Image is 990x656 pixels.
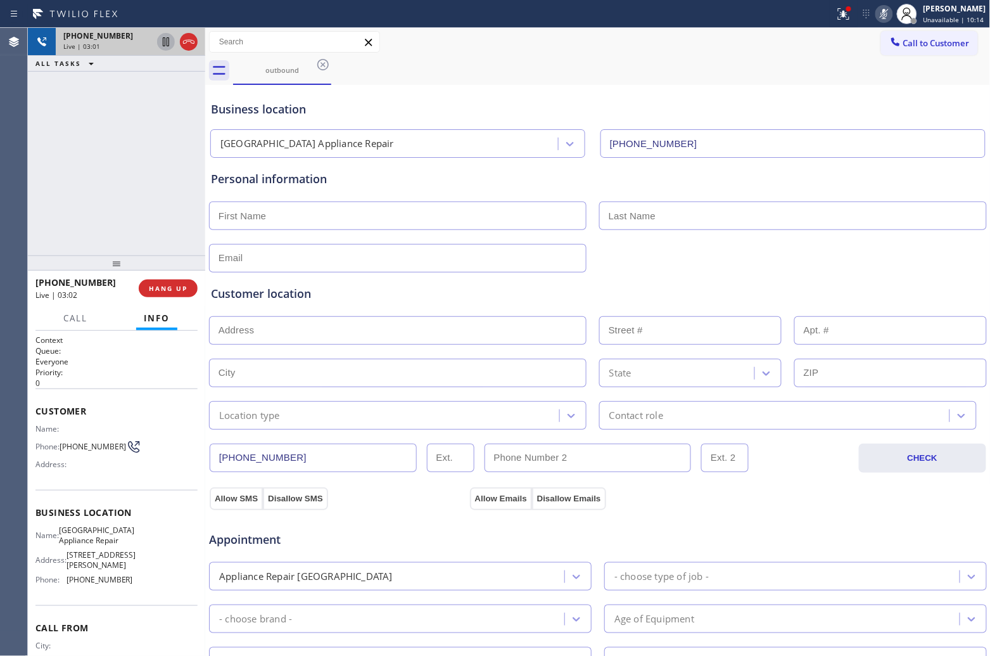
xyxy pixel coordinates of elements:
button: Disallow Emails [532,487,606,510]
span: Address: [35,460,69,469]
div: [GEOGRAPHIC_DATA] Appliance Repair [220,137,394,151]
div: Personal information [211,170,985,188]
button: Disallow SMS [263,487,328,510]
span: Name: [35,424,69,434]
span: Live | 03:01 [63,42,100,51]
input: Search [210,32,379,52]
span: Call to Customer [903,37,970,49]
input: ZIP [794,359,987,387]
input: Phone Number [600,129,986,158]
span: Name: [35,531,59,540]
p: 0 [35,378,198,389]
span: [PHONE_NUMBER] [60,442,126,451]
div: Business location [211,101,985,118]
div: Customer location [211,285,985,302]
input: Ext. 2 [701,444,749,472]
input: City [209,359,587,387]
span: Call [63,312,87,324]
span: HANG UP [149,284,187,293]
input: Apt. # [794,316,987,345]
div: outbound [234,65,330,75]
span: [GEOGRAPHIC_DATA] Appliance Repair [59,525,134,545]
h1: Context [35,335,198,345]
button: Hang up [180,33,198,51]
h2: Priority: [35,367,198,378]
button: Allow SMS [210,487,263,510]
div: [PERSON_NAME] [923,3,986,14]
button: Info [136,306,177,331]
button: CHECK [859,444,986,473]
input: Email [209,244,587,273]
p: Everyone [35,356,198,367]
span: Business location [35,506,198,518]
input: First Name [209,202,587,230]
span: Unavailable | 10:14 [923,15,984,24]
div: - choose brand - [219,612,292,626]
button: ALL TASKS [28,56,106,71]
div: - choose type of job - [614,569,709,584]
div: Contact role [609,408,663,423]
button: Call to Customer [881,31,978,55]
input: Address [209,316,587,345]
input: Phone Number [210,444,417,472]
span: Live | 03:02 [35,290,77,300]
input: Ext. [427,444,474,472]
span: Info [144,312,170,324]
input: Phone Number 2 [485,444,692,472]
input: Street # [599,316,782,345]
span: Customer [35,405,198,417]
span: [PHONE_NUMBER] [35,276,116,288]
span: Appointment [209,531,467,548]
h2: Queue: [35,345,198,356]
input: Last Name [599,202,987,230]
button: Mute [875,5,893,23]
span: Address: [35,555,67,565]
span: [PHONE_NUMBER] [67,575,133,584]
button: Hold Customer [157,33,175,51]
button: HANG UP [139,280,198,297]
span: ALL TASKS [35,59,81,68]
div: Appliance Repair [GEOGRAPHIC_DATA] [219,569,393,584]
span: Phone: [35,575,67,584]
span: [PHONE_NUMBER] [63,30,133,41]
div: Location type [219,408,280,423]
button: Call [56,306,95,331]
div: State [609,366,631,380]
span: City: [35,641,69,650]
span: Call From [35,622,198,634]
span: Phone: [35,442,60,451]
div: Age of Equipment [614,612,694,626]
span: [STREET_ADDRESS][PERSON_NAME] [67,550,136,570]
button: Allow Emails [470,487,532,510]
